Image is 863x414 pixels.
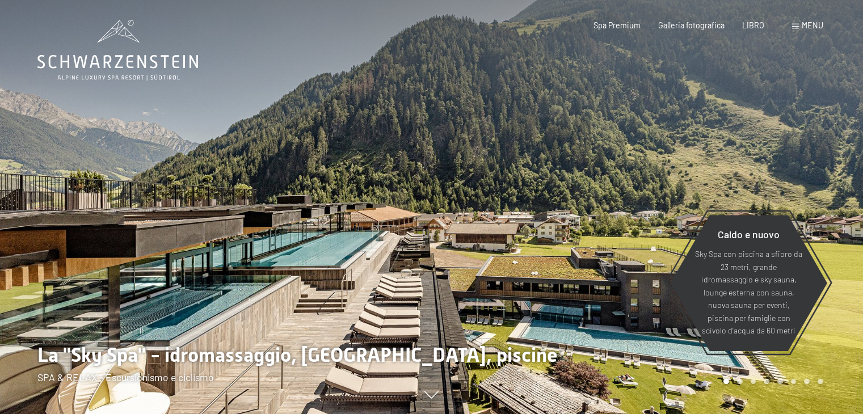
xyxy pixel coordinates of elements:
a: Spa Premium [593,20,641,30]
font: Sky Spa con piscina a sfioro da 23 metri, grande idromassaggio e sky sauna, lounge esterna con sa... [695,249,802,335]
div: Pagina 5 della giostra [777,379,783,385]
font: Caldo e nuovo [718,228,780,240]
div: Pagina 6 della giostra [791,379,797,385]
div: Pagina 4 del carosello [764,379,769,385]
a: Galleria fotografica [658,20,725,30]
div: Pagina 3 della giostra [751,379,756,385]
div: Pagina Carosello 1 (Diapositiva corrente) [723,379,729,385]
font: menu [802,20,823,30]
div: Pagina 8 della giostra [818,379,823,385]
a: LIBRO [742,20,764,30]
a: Caldo e nuovo Sky Spa con piscina a sfioro da 23 metri, grande idromassaggio e sky sauna, lounge ... [670,214,828,352]
div: Carosello Pagina 2 [737,379,743,385]
div: Carosello Pagina 7 [804,379,810,385]
div: Paginazione carosello [719,379,823,385]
